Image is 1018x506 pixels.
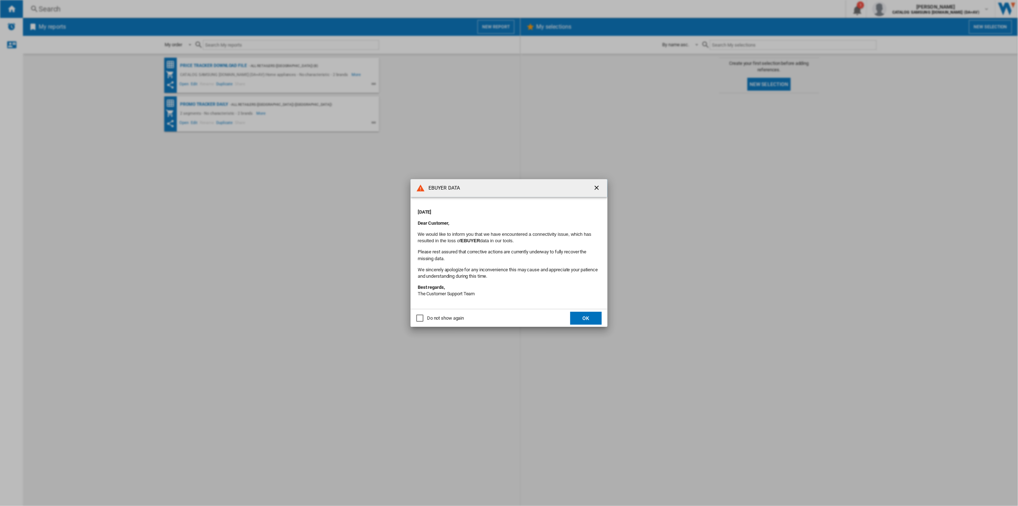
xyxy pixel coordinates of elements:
[461,238,480,243] b: EBUYER
[418,220,449,226] strong: Dear Customer,
[418,284,600,297] p: The Customer Support Team
[418,209,431,215] strong: [DATE]
[427,315,464,321] div: Do not show again
[425,185,460,192] h4: EBUYER DATA
[418,249,600,262] p: Please rest assured that corrective actions are currently underway to fully recover the missing d...
[480,238,514,243] font: data in our tools.
[418,267,600,280] p: We sincerely apologize for any inconvenience this may cause and appreciate your patience and unde...
[418,231,591,243] font: We would like to inform you that we have encountered a connectivity issue, which has resulted in ...
[593,184,602,193] ng-md-icon: getI18NText('BUTTONS.CLOSE_DIALOG')
[590,181,605,195] button: getI18NText('BUTTONS.CLOSE_DIALOG')
[416,315,464,322] md-checkbox: Do not show again
[418,285,445,290] strong: Best regards,
[570,312,602,325] button: OK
